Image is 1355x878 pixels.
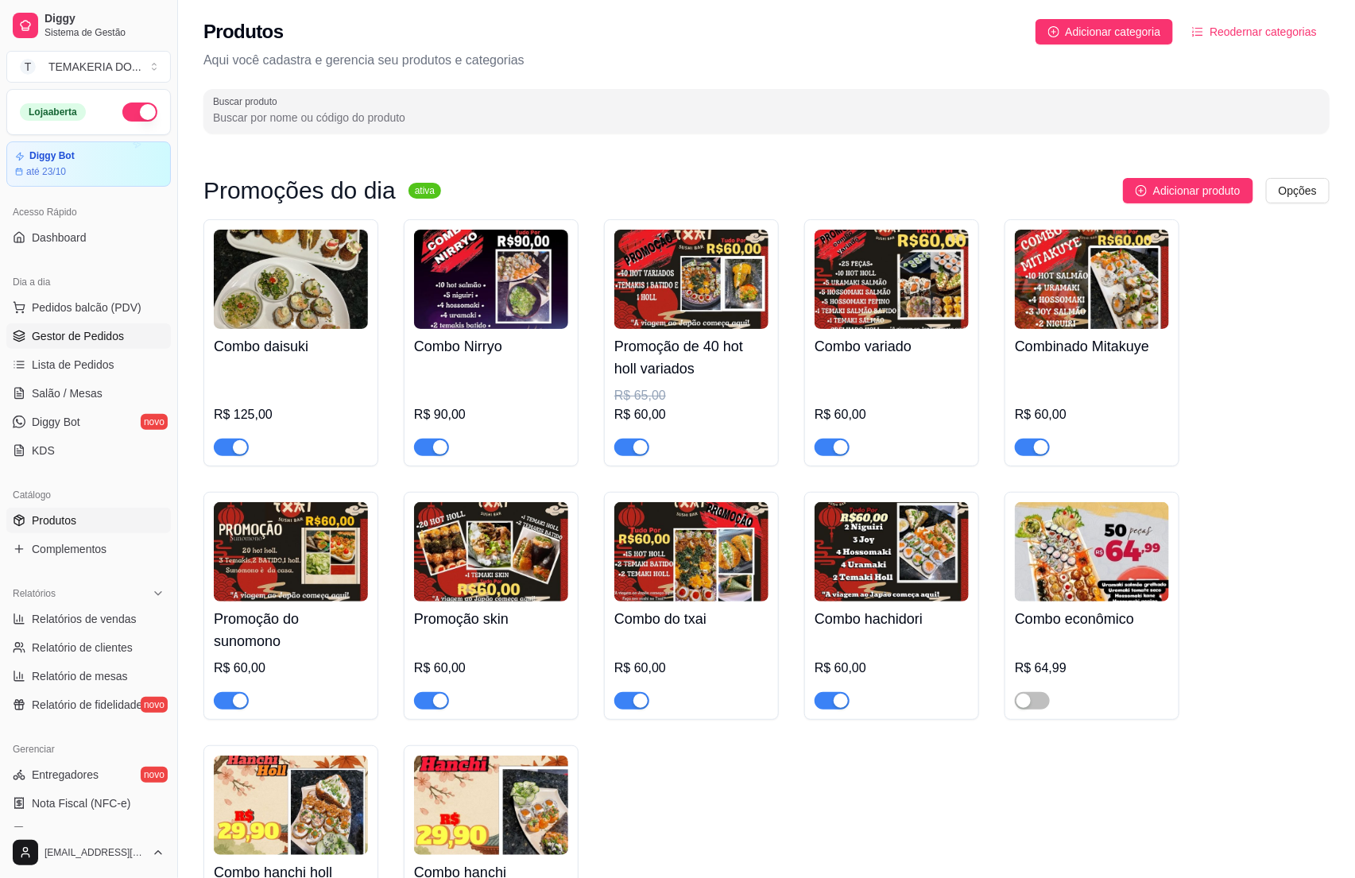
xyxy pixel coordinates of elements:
span: Dashboard [32,230,87,246]
img: product-image [614,502,768,601]
div: TEMAKERIA DO ... [48,59,141,75]
button: Adicionar produto [1123,178,1253,203]
div: R$ 60,00 [1015,405,1169,424]
span: Relatório de fidelidade [32,697,142,713]
img: product-image [1015,230,1169,329]
img: product-image [414,502,568,601]
img: product-image [214,230,368,329]
span: plus-circle [1048,26,1059,37]
a: KDS [6,438,171,463]
div: R$ 60,00 [815,405,969,424]
span: ordered-list [1192,26,1203,37]
span: [EMAIL_ADDRESS][DOMAIN_NAME] [45,846,145,859]
span: Produtos [32,512,76,528]
div: R$ 90,00 [414,405,568,424]
h4: Combo daisuki [214,335,368,358]
div: Catálogo [6,482,171,508]
h4: Promoção de 40 hot holl variados [614,335,768,380]
img: product-image [214,502,368,601]
img: product-image [815,230,969,329]
div: Loja aberta [20,103,86,121]
sup: ativa [408,183,441,199]
span: Entregadores [32,767,99,783]
span: Reodernar categorias [1210,23,1317,41]
h4: Combo econômico [1015,608,1169,630]
span: Nota Fiscal (NFC-e) [32,795,130,811]
div: R$ 60,00 [614,405,768,424]
span: Salão / Mesas [32,385,103,401]
div: R$ 64,99 [1015,659,1169,678]
h4: Combo Nirryo [414,335,568,358]
button: [EMAIL_ADDRESS][DOMAIN_NAME] [6,834,171,872]
article: até 23/10 [26,165,66,178]
h2: Produtos [203,19,284,44]
a: Relatório de clientes [6,635,171,660]
h3: Promoções do dia [203,181,396,200]
a: Salão / Mesas [6,381,171,406]
a: DiggySistema de Gestão [6,6,171,44]
button: Pedidos balcão (PDV) [6,295,171,320]
h4: Combo do txai [614,608,768,630]
img: product-image [414,230,568,329]
span: Sistema de Gestão [45,26,165,39]
div: R$ 60,00 [414,659,568,678]
button: Opções [1266,178,1330,203]
label: Buscar produto [213,95,283,108]
a: Lista de Pedidos [6,352,171,377]
a: Relatório de fidelidadenovo [6,692,171,717]
a: Produtos [6,508,171,533]
input: Buscar produto [213,110,1320,126]
div: R$ 125,00 [214,405,368,424]
div: R$ 60,00 [815,659,969,678]
div: R$ 60,00 [214,659,368,678]
h4: Combo variado [815,335,969,358]
h4: Promoção do sunomono [214,608,368,652]
a: Relatório de mesas [6,663,171,689]
span: Adicionar categoria [1066,23,1161,41]
span: KDS [32,443,55,458]
img: product-image [1015,502,1169,601]
a: Diggy Botnovo [6,409,171,435]
span: Adicionar produto [1153,182,1241,199]
div: R$ 65,00 [614,386,768,405]
a: Gestor de Pedidos [6,323,171,349]
a: Diggy Botaté 23/10 [6,141,171,187]
a: Dashboard [6,225,171,250]
span: Gestor de Pedidos [32,328,124,344]
span: Complementos [32,541,106,557]
article: Diggy Bot [29,150,75,162]
span: plus-circle [1136,185,1147,196]
p: Aqui você cadastra e gerencia seu produtos e categorias [203,51,1330,70]
h4: Combinado Mitakuye [1015,335,1169,358]
img: product-image [214,756,368,855]
img: product-image [414,756,568,855]
a: Nota Fiscal (NFC-e) [6,791,171,816]
a: Entregadoresnovo [6,762,171,787]
a: Complementos [6,536,171,562]
button: Alterar Status [122,102,157,122]
span: Lista de Pedidos [32,357,114,373]
button: Adicionar categoria [1036,19,1174,44]
span: Controle de caixa [32,824,118,840]
span: Diggy Bot [32,414,80,430]
span: Opções [1279,182,1317,199]
span: Pedidos balcão (PDV) [32,300,141,315]
h4: Combo hachidori [815,608,969,630]
span: Relatório de mesas [32,668,128,684]
img: product-image [614,230,768,329]
h4: Promoção skin [414,608,568,630]
span: Relatório de clientes [32,640,133,656]
button: Reodernar categorias [1179,19,1330,44]
span: T [20,59,36,75]
span: Diggy [45,12,165,26]
button: Select a team [6,51,171,83]
div: Gerenciar [6,737,171,762]
div: Dia a dia [6,269,171,295]
img: product-image [815,502,969,601]
div: R$ 60,00 [614,659,768,678]
a: Controle de caixa [6,819,171,845]
a: Relatórios de vendas [6,606,171,632]
div: Acesso Rápido [6,199,171,225]
span: Relatórios [13,587,56,600]
span: Relatórios de vendas [32,611,137,627]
